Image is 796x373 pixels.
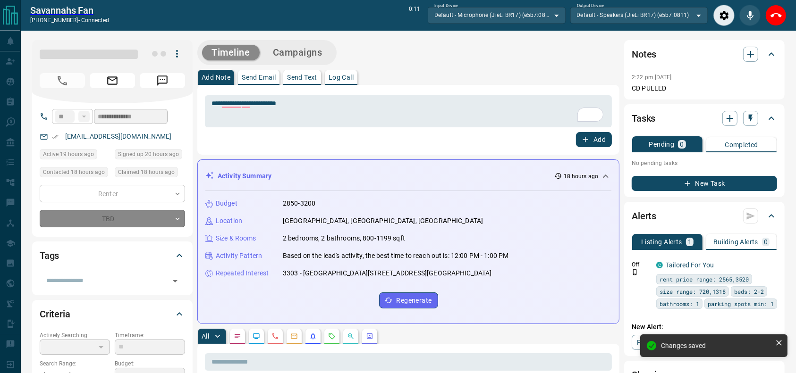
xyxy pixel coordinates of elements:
[253,332,260,340] svg: Lead Browsing Activity
[218,171,271,181] p: Activity Summary
[409,5,420,26] p: 0:11
[283,199,315,208] p: 2850-3200
[632,176,777,191] button: New Task
[283,251,508,261] p: Based on the lead's activity, the best time to reach out is: 12:00 PM - 1:00 PM
[428,7,565,23] div: Default - Microphone (JieLi BR17) (e5b7:0811)
[90,73,135,88] span: Email
[40,73,85,88] span: Call
[65,133,172,140] a: [EMAIL_ADDRESS][DOMAIN_NAME]
[40,248,59,263] h2: Tags
[713,239,758,245] p: Building Alerts
[283,233,405,243] p: 2 bedrooms, 2 bathrooms, 800-1199 sqft
[202,74,230,81] p: Add Note
[40,303,185,325] div: Criteria
[632,260,651,269] p: Off
[40,331,110,340] p: Actively Searching:
[632,269,638,275] svg: Push Notification Only
[666,261,714,269] a: Tailored For You
[81,17,109,24] span: connected
[271,332,279,340] svg: Calls
[661,342,771,349] div: Changes saved
[764,239,768,245] p: 0
[115,149,185,162] div: Mon Aug 18 2025
[328,332,336,340] svg: Requests
[202,45,260,60] button: Timeline
[765,5,787,26] div: End Call
[434,3,458,9] label: Input Device
[52,133,59,140] svg: Email Verified
[632,205,777,227] div: Alerts
[688,239,692,245] p: 1
[309,332,317,340] svg: Listing Alerts
[169,274,182,288] button: Open
[43,167,105,177] span: Contacted 18 hours ago
[242,74,276,81] p: Send Email
[234,332,241,340] svg: Notes
[564,172,598,181] p: 18 hours ago
[660,299,699,308] span: bathrooms: 1
[212,99,605,124] textarea: To enrich screen reader interactions, please activate Accessibility in Grammarly extension settings
[40,167,110,180] div: Mon Aug 18 2025
[632,47,656,62] h2: Notes
[632,74,672,81] p: 2:22 pm [DATE]
[40,244,185,267] div: Tags
[708,299,774,308] span: parking spots min: 1
[641,239,682,245] p: Listing Alerts
[379,292,438,308] button: Regenerate
[576,132,612,147] button: Add
[115,331,185,340] p: Timeframe:
[656,262,663,268] div: condos.ca
[216,268,269,278] p: Repeated Interest
[632,208,656,224] h2: Alerts
[43,149,94,159] span: Active 19 hours ago
[30,5,109,16] a: Savannahs Fan
[713,5,735,26] div: Audio Settings
[725,141,758,148] p: Completed
[632,83,777,93] p: CD PULLED
[632,335,680,350] a: Property
[40,210,185,227] div: TBD
[40,149,110,162] div: Mon Aug 18 2025
[118,167,175,177] span: Claimed 18 hours ago
[115,167,185,180] div: Mon Aug 18 2025
[680,141,684,148] p: 0
[649,141,675,148] p: Pending
[216,216,242,226] p: Location
[734,287,764,296] span: beds: 2-2
[40,307,70,322] h2: Criteria
[290,332,298,340] svg: Emails
[287,74,317,81] p: Send Text
[570,7,708,23] div: Default - Speakers (JieLi BR17) (e5b7:0811)
[632,322,777,332] p: New Alert:
[216,199,237,208] p: Budget
[40,185,185,202] div: Renter
[115,359,185,368] p: Budget:
[739,5,761,26] div: Mute
[118,149,179,159] span: Signed up 20 hours ago
[283,216,483,226] p: [GEOGRAPHIC_DATA], [GEOGRAPHIC_DATA], [GEOGRAPHIC_DATA]
[366,332,373,340] svg: Agent Actions
[329,74,354,81] p: Log Call
[263,45,332,60] button: Campaigns
[30,16,109,25] p: [PHONE_NUMBER] -
[216,251,262,261] p: Activity Pattern
[632,156,777,170] p: No pending tasks
[216,233,256,243] p: Size & Rooms
[347,332,355,340] svg: Opportunities
[632,107,777,130] div: Tasks
[202,333,209,340] p: All
[283,268,492,278] p: 3303 - [GEOGRAPHIC_DATA][STREET_ADDRESS][GEOGRAPHIC_DATA]
[40,359,110,368] p: Search Range:
[577,3,604,9] label: Output Device
[660,287,726,296] span: size range: 720,1318
[632,43,777,66] div: Notes
[205,167,611,185] div: Activity Summary18 hours ago
[632,111,655,126] h2: Tasks
[660,274,749,284] span: rent price range: 2565,3520
[140,73,185,88] span: Message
